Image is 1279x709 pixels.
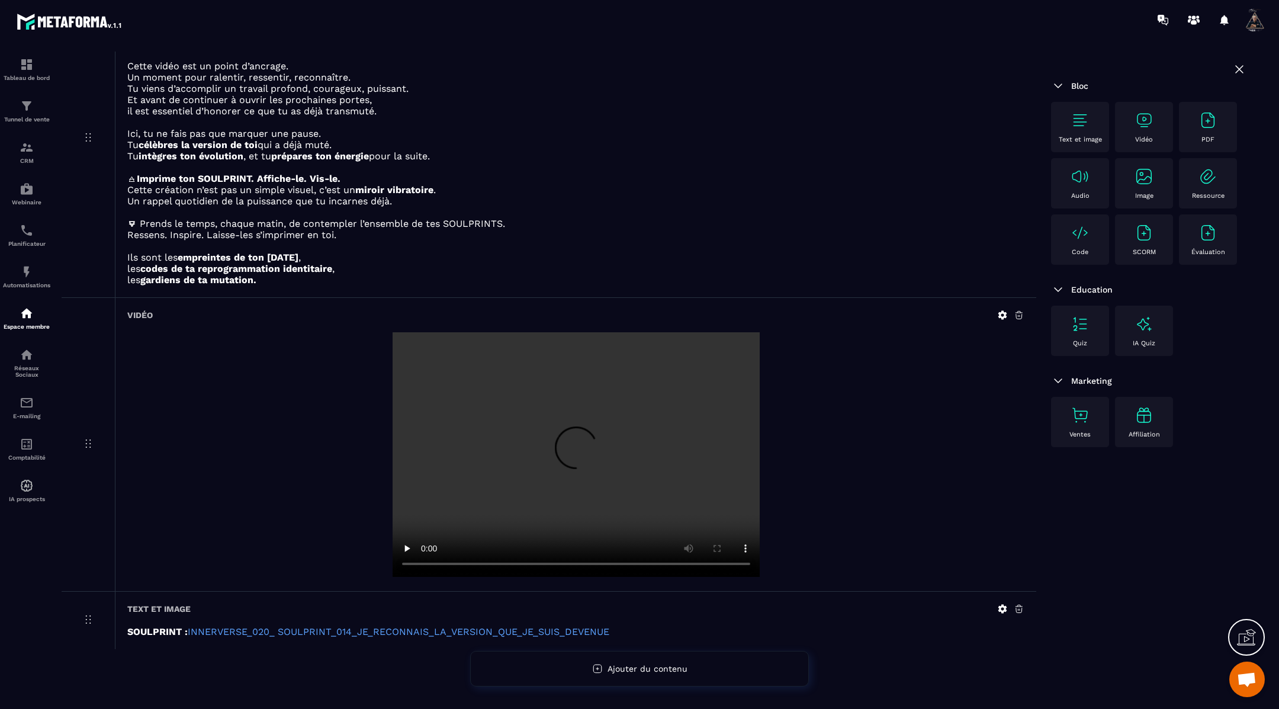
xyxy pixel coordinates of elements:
strong: prépares ton énergie [271,150,369,162]
p: Tu qui a déjà muté. [127,139,1024,150]
p: Un rappel quotidien de la puissance que tu incarnes déjà. [127,195,1024,207]
p: PDF [1201,136,1214,143]
p: Tunnel de vente [3,116,50,123]
img: email [20,396,34,410]
p: il est essentiel d’honorer ce que tu as déjà transmuté. [127,105,1024,117]
img: text-image no-wra [1135,223,1153,242]
img: arrow-down [1051,374,1065,388]
img: text-image no-wra [1198,167,1217,186]
p: Audio [1071,192,1090,200]
p: E-mailing [3,413,50,419]
p: IA Quiz [1133,339,1155,347]
h6: Text et image [127,604,191,614]
a: automationsautomationsWebinaire [3,173,50,214]
a: formationformationTableau de bord [3,49,50,90]
strong: SOULPRINT : [127,626,188,637]
span: Bloc [1071,81,1088,91]
a: automationsautomationsEspace membre [3,297,50,339]
p: les [127,274,1024,285]
strong: intègres ton évolution [139,150,243,162]
p: Automatisations [3,282,50,288]
img: text-image no-wra [1071,223,1090,242]
a: accountantaccountantComptabilité [3,428,50,470]
img: accountant [20,437,34,451]
img: text-image no-wra [1198,223,1217,242]
p: SCORM [1133,248,1156,256]
span: Ajouter du contenu [608,664,687,673]
strong: célèbres la version de toi [139,139,258,150]
p: Et avant de continuer à ouvrir les prochaines portes, [127,94,1024,105]
img: automations [20,265,34,279]
a: emailemailE-mailing [3,387,50,428]
img: text-image no-wra [1071,167,1090,186]
p: Cette création n’est pas un simple visuel, c’est un . [127,184,1024,195]
span: Education [1071,285,1113,294]
img: text-image no-wra [1071,406,1090,425]
strong: 🜃 [127,218,137,229]
img: text-image [1135,406,1153,425]
p: Comptabilité [3,454,50,461]
a: formationformationCRM [3,131,50,173]
img: formation [20,99,34,113]
a: formationformationTunnel de vente [3,90,50,131]
img: formation [20,57,34,72]
strong: codes de ta reprogrammation identitaire [140,263,332,274]
p: Un moment pour ralentir, ressentir, reconnaître. [127,72,1024,83]
p: Tu , et tu pour la suite. [127,150,1024,162]
strong: miroir vibratoire [355,184,433,195]
p: Ressens. Inspire. Laisse-les s’imprimer en toi. [127,229,1024,240]
p: Quiz [1073,339,1087,347]
p: Image [1135,192,1153,200]
img: text-image no-wra [1071,315,1090,333]
strong: gardiens de ta mutation. [140,274,256,285]
p: Affiliation [1129,431,1160,438]
a: schedulerschedulerPlanificateur [3,214,50,256]
p: Tableau de bord [3,75,50,81]
p: Code [1072,248,1088,256]
p: Espace membre [3,323,50,330]
img: text-image no-wra [1198,111,1217,130]
p: Text et image [1059,136,1102,143]
a: automationsautomationsAutomatisations [3,256,50,297]
a: social-networksocial-networkRéseaux Sociaux [3,339,50,387]
h6: Vidéo [127,310,153,320]
img: text-image no-wra [1071,111,1090,130]
p: Tu viens d’accomplir un travail profond, courageux, puissant. [127,83,1024,94]
p: 🜁 [127,173,1024,184]
a: INNERVERSE_020_ SOULPRINT_014_JE_RECONNAIS_LA_VERSION_QUE_JE_SUIS_DEVENUE [188,626,609,637]
img: logo [17,11,123,32]
img: automations [20,479,34,493]
p: Ressource [1192,192,1225,200]
img: automations [20,182,34,196]
p: Réseaux Sociaux [3,365,50,378]
p: IA prospects [3,496,50,502]
img: text-image no-wra [1135,167,1153,186]
p: Évaluation [1191,248,1225,256]
img: text-image no-wra [1135,111,1153,130]
img: automations [20,306,34,320]
img: scheduler [20,223,34,238]
img: social-network [20,348,34,362]
strong: empreintes de ton [DATE] [178,252,298,263]
p: Prends le temps, chaque matin, de contempler l’ensemble de tes SOULPRINTS. [127,218,1024,229]
a: Ouvrir le chat [1229,662,1265,697]
p: Cette vidéo est un point d’ancrage. [127,60,1024,72]
p: Ventes [1069,431,1091,438]
p: Webinaire [3,199,50,206]
img: arrow-down [1051,283,1065,297]
p: Planificateur [3,240,50,247]
span: Marketing [1071,376,1112,386]
img: arrow-down [1051,79,1065,93]
p: Ici, tu ne fais pas que marquer une pause. [127,128,1024,139]
p: Ils sont les , [127,252,1024,263]
p: Vidéo [1135,136,1153,143]
img: text-image [1135,315,1153,333]
strong: Imprime ton SOULPRINT. Affiche-le. Vis-le. [137,173,340,184]
p: les , [127,263,1024,274]
img: formation [20,140,34,155]
p: CRM [3,158,50,164]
